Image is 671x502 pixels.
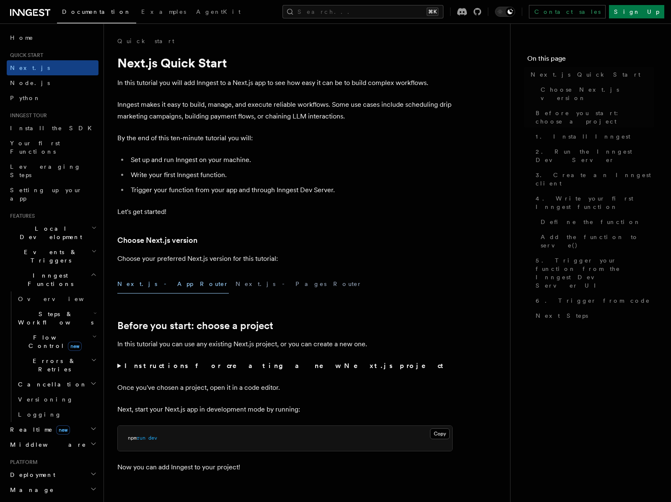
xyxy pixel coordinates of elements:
span: new [68,342,82,351]
h4: On this page [527,54,654,67]
p: Next, start your Next.js app in development mode by running: [117,404,453,415]
a: 1. Install Inngest [532,129,654,144]
a: Home [7,30,98,45]
span: npm [128,435,137,441]
span: 6. Trigger from code [536,296,650,305]
p: In this tutorial you will add Inngest to a Next.js app to see how easy it can be to build complex... [117,77,453,89]
span: 4. Write your first Inngest function [536,194,654,211]
a: Choose Next.js version [117,234,197,246]
span: AgentKit [196,8,241,15]
span: Define the function [541,218,641,226]
span: Examples [141,8,186,15]
span: Your first Functions [10,140,60,155]
p: Let's get started! [117,206,453,218]
span: Features [7,213,35,219]
span: Overview [18,296,104,302]
span: Logging [18,411,62,418]
button: Local Development [7,221,98,245]
span: Versioning [18,396,73,403]
button: Deployment [7,467,98,482]
li: Set up and run Inngest on your machine. [128,154,453,166]
summary: Instructions for creating a new Next.js project [117,360,453,372]
a: Contact sales [529,5,606,18]
p: Once you've chosen a project, open it in a code editor. [117,382,453,394]
a: Logging [15,407,98,422]
p: Choose your preferred Next.js version for this tutorial: [117,253,453,265]
span: Platform [7,459,38,466]
button: Realtimenew [7,422,98,437]
button: Cancellation [15,377,98,392]
span: Steps & Workflows [15,310,93,327]
li: Trigger your function from your app and through Inngest Dev Server. [128,184,453,196]
span: Inngest tour [7,112,47,119]
a: 6. Trigger from code [532,293,654,308]
a: Overview [15,291,98,306]
a: Examples [136,3,191,23]
a: Sign Up [609,5,664,18]
a: Next.js Quick Start [527,67,654,82]
span: Realtime [7,425,70,434]
a: Python [7,90,98,106]
span: Inngest Functions [7,271,91,288]
a: AgentKit [191,3,246,23]
button: Flow Controlnew [15,330,98,353]
a: Documentation [57,3,136,23]
span: Add the function to serve() [541,233,654,250]
span: Cancellation [15,380,87,389]
a: Versioning [15,392,98,407]
span: Setting up your app [10,187,82,202]
span: Local Development [7,224,91,241]
span: Python [10,95,41,101]
button: Next.js - Pages Router [236,275,362,293]
p: Now you can add Inngest to your project! [117,461,453,473]
button: Copy [430,428,450,439]
span: Errors & Retries [15,357,91,373]
span: Quick start [7,52,43,59]
span: Choose Next.js version [541,85,654,102]
a: Node.js [7,75,98,90]
a: 3. Create an Inngest client [532,167,654,191]
strong: Instructions for creating a new Next.js project [124,362,447,370]
button: Manage [7,482,98,497]
button: Middleware [7,437,98,452]
button: Next.js - App Router [117,275,229,293]
button: Errors & Retries [15,353,98,377]
button: Search...⌘K [282,5,443,18]
a: Choose Next.js version [537,82,654,106]
a: Next Steps [532,308,654,323]
span: run [137,435,145,441]
a: Quick start [117,37,174,45]
span: Before you start: choose a project [536,109,654,126]
span: Node.js [10,80,50,86]
a: Leveraging Steps [7,159,98,183]
span: Install the SDK [10,125,97,131]
span: 1. Install Inngest [536,132,630,141]
div: Inngest Functions [7,291,98,422]
button: Toggle dark mode [495,7,515,17]
span: 3. Create an Inngest client [536,171,654,188]
a: 5. Trigger your function from the Inngest Dev Server UI [532,253,654,293]
button: Steps & Workflows [15,306,98,330]
span: Leveraging Steps [10,163,81,178]
span: Deployment [7,471,55,479]
a: Before you start: choose a project [532,106,654,129]
p: In this tutorial you can use any existing Next.js project, or you can create a new one. [117,338,453,350]
a: Next.js [7,60,98,75]
a: Setting up your app [7,183,98,206]
a: Before you start: choose a project [117,320,273,332]
span: Home [10,33,34,42]
span: Next Steps [536,311,588,320]
kbd: ⌘K [427,8,438,16]
span: Manage [7,486,54,494]
span: 5. Trigger your function from the Inngest Dev Server UI [536,256,654,290]
a: Your first Functions [7,136,98,159]
span: dev [148,435,157,441]
span: Next.js Quick Start [531,70,640,79]
span: Documentation [62,8,131,15]
span: Next.js [10,64,50,71]
p: By the end of this ten-minute tutorial you will: [117,132,453,144]
span: Middleware [7,440,86,449]
span: new [56,425,70,435]
button: Inngest Functions [7,268,98,291]
a: 2. Run the Inngest Dev Server [532,144,654,167]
